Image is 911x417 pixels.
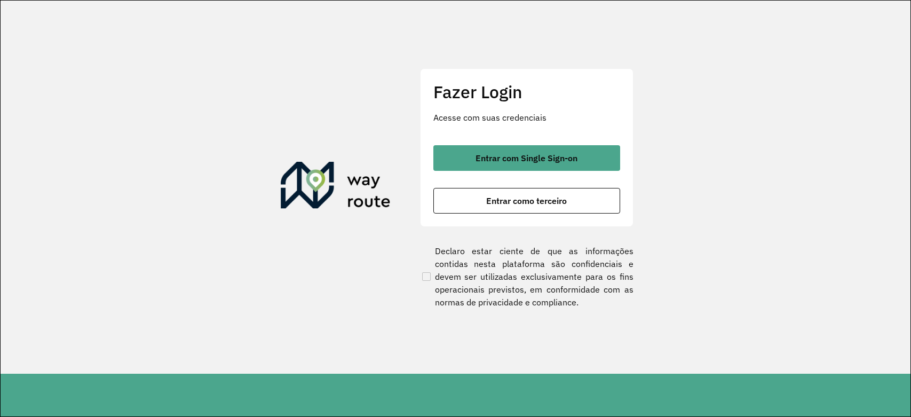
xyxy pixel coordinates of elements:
[476,154,577,162] span: Entrar com Single Sign-on
[433,188,620,214] button: button
[433,111,620,124] p: Acesse com suas credenciais
[281,162,391,213] img: Roteirizador AmbevTech
[433,82,620,102] h2: Fazer Login
[486,196,567,205] span: Entrar como terceiro
[433,145,620,171] button: button
[420,245,633,309] label: Declaro estar ciente de que as informações contidas nesta plataforma são confidenciais e devem se...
